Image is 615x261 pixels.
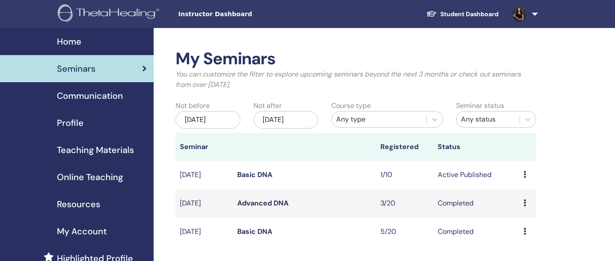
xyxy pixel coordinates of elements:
[433,161,519,189] td: Active Published
[376,133,433,161] th: Registered
[178,10,309,19] span: Instructor Dashboard
[237,170,272,179] a: Basic DNA
[433,189,519,218] td: Completed
[433,133,519,161] th: Status
[57,89,123,102] span: Communication
[331,101,371,111] label: Course type
[57,198,100,211] span: Resources
[57,62,95,75] span: Seminars
[419,6,506,22] a: Student Dashboard
[456,101,504,111] label: Seminar status
[426,10,437,17] img: graduation-cap-white.svg
[57,225,107,238] span: My Account
[176,133,233,161] th: Seminar
[376,161,433,189] td: 1/10
[237,198,288,208] a: Advanced DNA
[237,227,272,236] a: Basic DNA
[176,111,240,129] div: [DATE]
[336,114,422,125] div: Any type
[57,143,134,157] span: Teaching Materials
[176,101,210,111] label: Not before
[376,189,433,218] td: 3/20
[461,114,515,125] div: Any status
[253,101,282,111] label: Not after
[176,69,536,90] p: You can customize the filter to explore upcoming seminars beyond the next 3 months or check out s...
[433,218,519,246] td: Completed
[57,116,84,129] span: Profile
[513,7,527,21] img: default.jpg
[58,4,162,24] img: logo.png
[176,189,233,218] td: [DATE]
[57,171,123,184] span: Online Teaching
[176,49,536,69] h2: My Seminars
[176,161,233,189] td: [DATE]
[176,218,233,246] td: [DATE]
[57,35,81,48] span: Home
[253,111,318,129] div: [DATE]
[376,218,433,246] td: 5/20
